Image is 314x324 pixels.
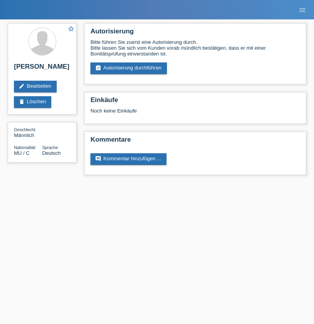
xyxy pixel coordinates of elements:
[14,145,35,150] span: Nationalität
[14,63,70,75] h2: [PERSON_NAME]
[95,156,101,162] i: comment
[14,127,35,132] span: Geschlecht
[42,150,61,156] span: Deutsch
[95,65,101,71] i: assignment_turned_in
[298,6,306,14] i: menu
[90,28,300,39] h2: Autorisierung
[90,108,300,120] div: Noch keine Einkäufe
[19,99,25,105] i: delete
[90,96,300,108] h2: Einkäufe
[90,153,167,165] a: commentKommentar hinzufügen ...
[68,25,75,32] i: star_border
[90,136,300,147] h2: Kommentare
[42,145,58,150] span: Sprache
[90,39,300,57] div: Bitte führen Sie zuerst eine Autorisierung durch. Bitte lassen Sie sich vom Kunden vorab mündlich...
[295,7,310,12] a: menu
[90,62,167,74] a: assignment_turned_inAutorisierung durchführen
[19,83,25,89] i: edit
[14,81,57,92] a: editBearbeiten
[14,150,29,156] span: Mauritius / C / 02.01.2021
[14,96,51,108] a: deleteLöschen
[14,126,42,138] div: Männlich
[68,25,75,33] a: star_border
